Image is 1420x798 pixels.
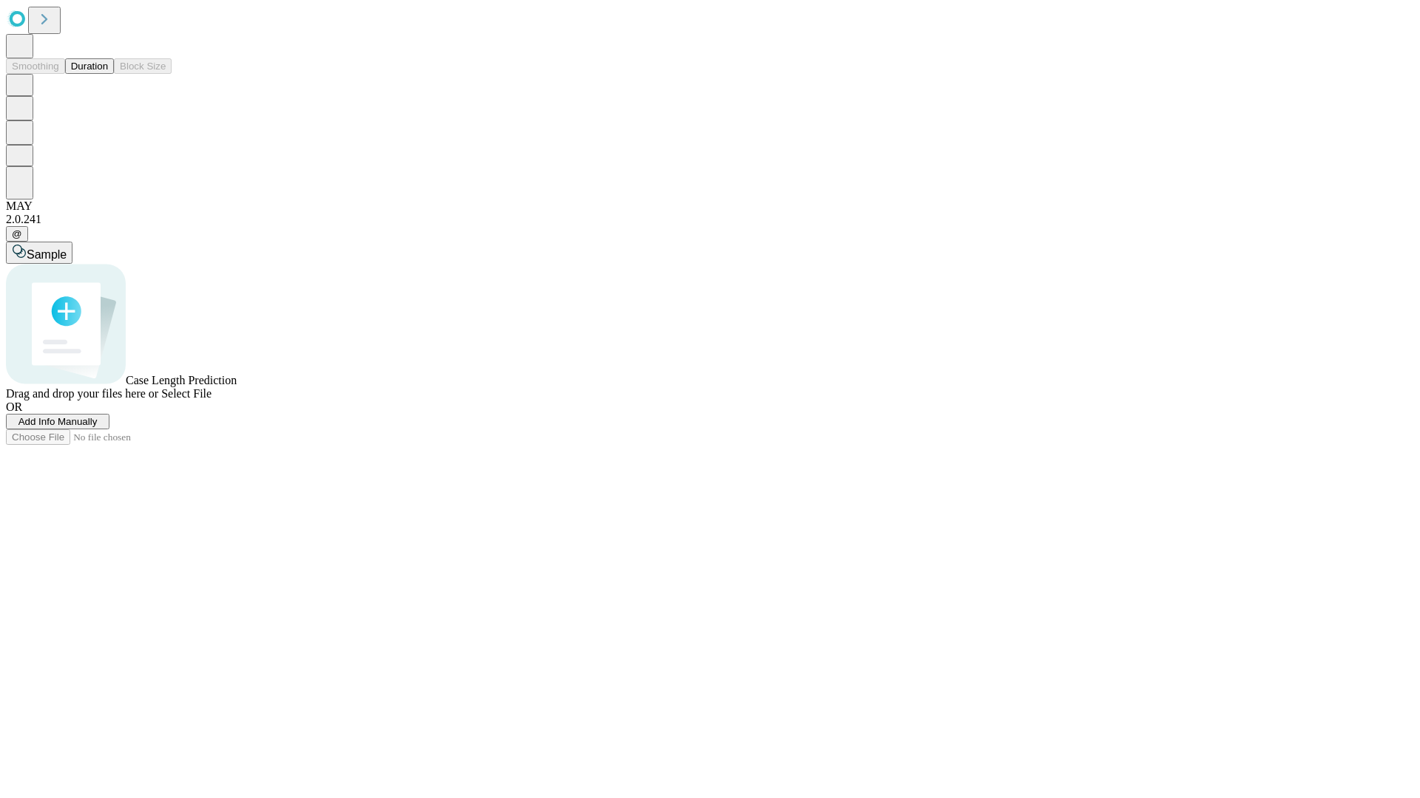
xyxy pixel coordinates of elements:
[6,387,158,400] span: Drag and drop your files here or
[27,248,67,261] span: Sample
[6,400,22,413] span: OR
[6,226,28,242] button: @
[6,414,109,429] button: Add Info Manually
[126,374,237,386] span: Case Length Prediction
[6,242,72,264] button: Sample
[6,213,1414,226] div: 2.0.241
[6,199,1414,213] div: MAY
[18,416,98,427] span: Add Info Manually
[6,58,65,74] button: Smoothing
[114,58,172,74] button: Block Size
[161,387,212,400] span: Select File
[12,228,22,239] span: @
[65,58,114,74] button: Duration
